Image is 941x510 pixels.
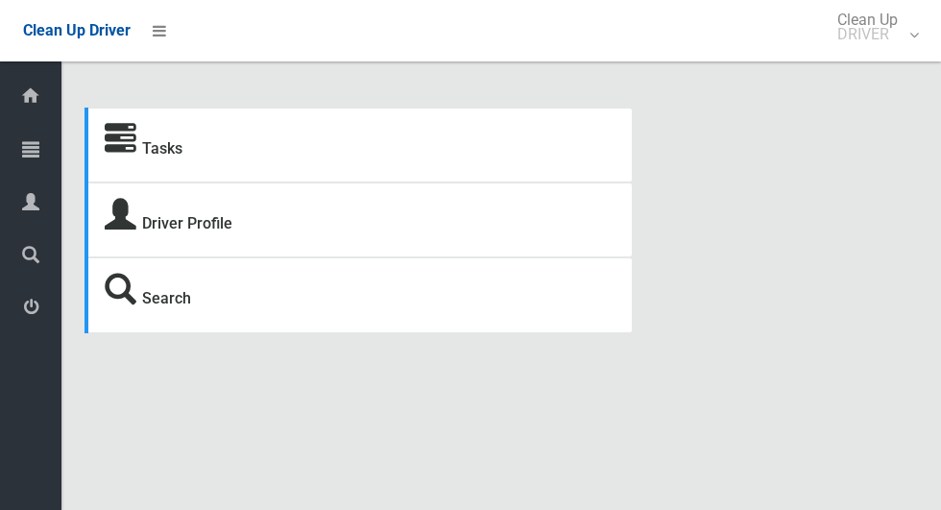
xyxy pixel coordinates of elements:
[837,27,898,41] small: DRIVER
[828,12,917,41] span: Clean Up
[23,16,131,45] a: Clean Up Driver
[142,139,182,158] a: Tasks
[23,21,131,39] span: Clean Up Driver
[142,214,232,232] a: Driver Profile
[142,289,191,307] a: Search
